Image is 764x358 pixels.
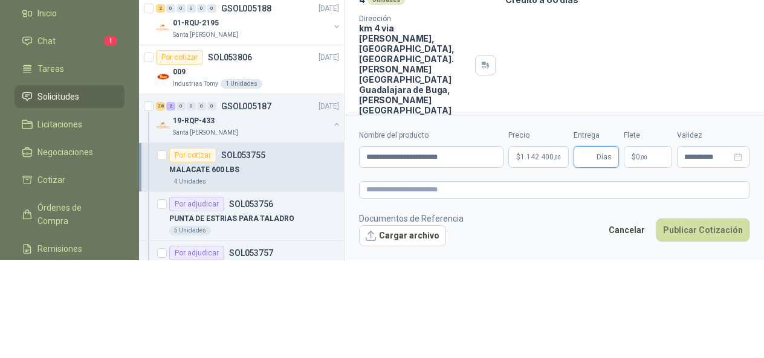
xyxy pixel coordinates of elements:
[640,154,647,161] span: ,00
[37,34,56,48] span: Chat
[37,145,93,159] span: Negociaciones
[15,196,125,232] a: Órdenes de Compra
[173,79,218,89] p: Industrias Tomy
[156,69,170,84] img: Company Logo
[15,57,125,80] a: Tareas
[173,30,238,40] p: Santa [PERSON_NAME]
[169,148,216,162] div: Por cotizar
[197,102,206,110] div: 0
[37,62,64,75] span: Tareas
[156,21,170,35] img: Company Logo
[37,242,82,255] span: Remisiones
[508,146,569,168] p: $1.142.400,00
[176,102,186,110] div: 0
[574,130,619,141] label: Entrega
[221,102,271,110] p: GSOL005187
[173,128,238,138] p: Santa [PERSON_NAME]
[169,164,239,176] p: MALACATE 600 LBS
[187,4,196,13] div: 0
[520,153,561,161] span: 1.142.400
[156,99,342,138] a: 38 2 0 0 0 0 GSOL005187[DATE] Company Logo19-RQP-433Santa [PERSON_NAME]
[37,90,79,103] span: Solicitudes
[554,154,561,161] span: ,00
[15,237,125,260] a: Remisiones
[221,4,271,13] p: GSOL005188
[15,113,125,136] a: Licitaciones
[156,50,203,65] div: Por cotizar
[15,85,125,108] a: Solicitudes
[221,151,265,159] p: SOL053755
[359,225,446,247] button: Cargar archivo
[229,249,273,257] p: SOL053757
[677,130,749,141] label: Validez
[169,177,211,187] div: 4 Unidades
[169,213,294,225] p: PUNTA DE ESTRIAS PARA TALADRO
[37,201,113,228] span: Órdenes de Compra
[173,115,215,127] p: 19-RQP-433
[166,4,175,13] div: 0
[602,219,652,241] button: Cancelar
[197,4,206,13] div: 0
[319,3,339,14] p: [DATE]
[208,53,252,62] p: SOL053806
[319,101,339,112] p: [DATE]
[169,246,224,260] div: Por adjudicar
[156,102,165,110] div: 38
[207,4,216,13] div: 0
[169,226,211,235] div: 5 Unidades
[359,23,470,115] p: km 4 via [PERSON_NAME], [GEOGRAPHIC_DATA], [GEOGRAPHIC_DATA]. [PERSON_NAME][GEOGRAPHIC_DATA] Guad...
[173,66,186,78] p: 009
[624,130,672,141] label: Flete
[139,241,344,290] a: Por adjudicarSOL053757
[656,219,749,241] button: Publicar Cotización
[156,4,165,13] div: 2
[597,147,612,167] span: Días
[176,4,186,13] div: 0
[624,146,672,168] p: $ 0,00
[173,18,219,29] p: 01-RQU-2195
[15,141,125,164] a: Negociaciones
[166,102,175,110] div: 2
[632,153,636,161] span: $
[359,130,503,141] label: Nombre del producto
[636,153,647,161] span: 0
[139,192,344,241] a: Por adjudicarSOL053756PUNTA DE ESTRIAS PARA TALADRO5 Unidades
[139,143,344,192] a: Por cotizarSOL053755MALACATE 600 LBS4 Unidades
[187,102,196,110] div: 0
[37,118,82,131] span: Licitaciones
[15,2,125,25] a: Inicio
[207,102,216,110] div: 0
[15,168,125,191] a: Cotizar
[508,130,569,141] label: Precio
[169,197,224,211] div: Por adjudicar
[359,14,470,23] p: Dirección
[104,36,117,46] span: 1
[37,173,65,187] span: Cotizar
[156,118,170,133] img: Company Logo
[15,30,125,53] a: Chat1
[37,7,57,20] span: Inicio
[359,212,464,225] p: Documentos de Referencia
[139,45,344,94] a: Por cotizarSOL053806[DATE] Company Logo009Industrias Tomy1 Unidades
[319,52,339,63] p: [DATE]
[156,1,342,40] a: 2 0 0 0 0 0 GSOL005188[DATE] Company Logo01-RQU-2195Santa [PERSON_NAME]
[229,200,273,208] p: SOL053756
[221,79,262,89] div: 1 Unidades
